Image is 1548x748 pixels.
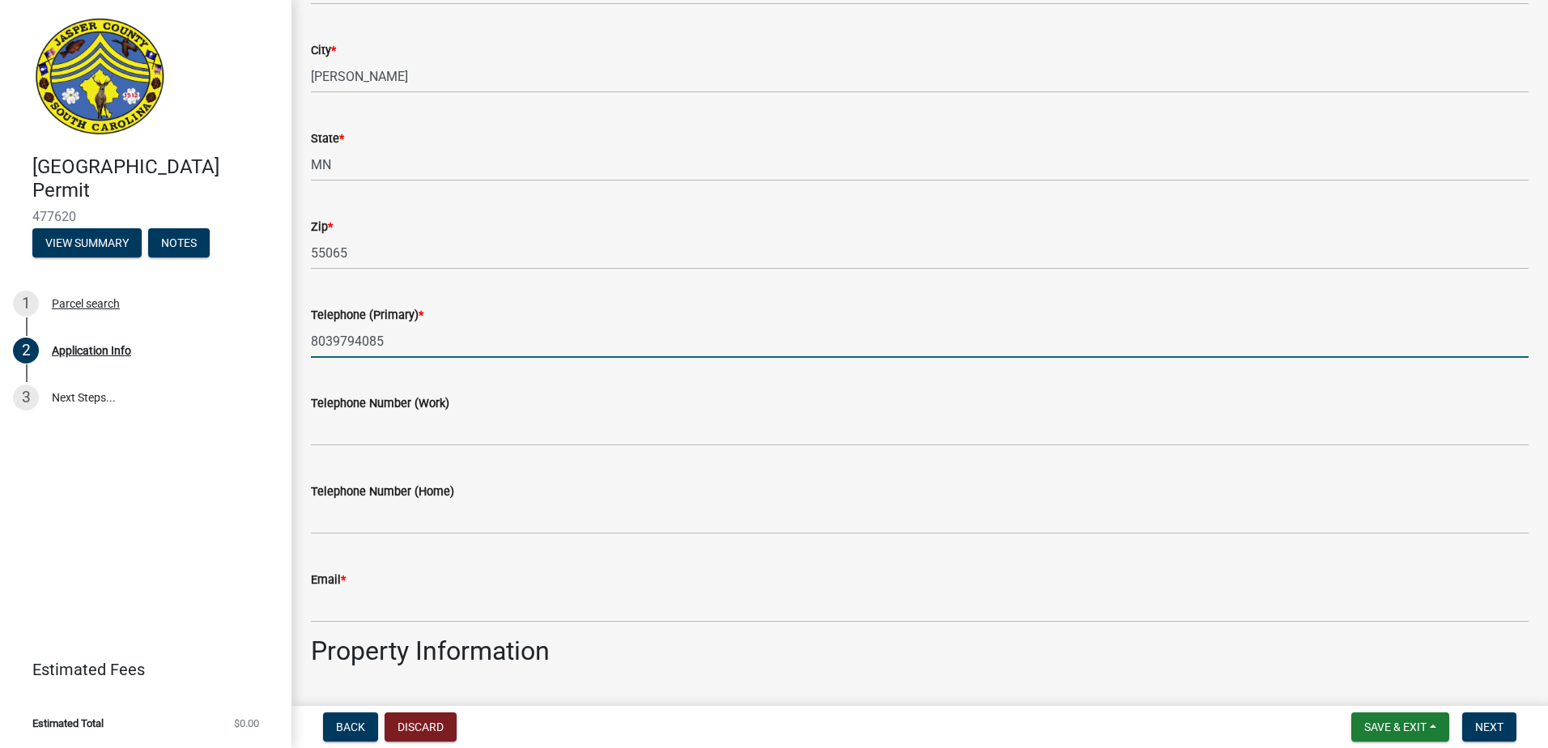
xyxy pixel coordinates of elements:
div: 2 [13,338,39,363]
button: Save & Exit [1351,712,1449,742]
button: Back [323,712,378,742]
label: Email [311,575,346,586]
h2: Property Information [311,635,1529,666]
span: Estimated Total [32,718,104,729]
wm-modal-confirm: Notes [148,237,210,250]
span: Save & Exit [1364,720,1427,733]
label: Telephone Number (Home) [311,487,454,498]
wm-modal-confirm: Summary [32,237,142,250]
span: 477620 [32,209,259,224]
label: City [311,45,336,57]
label: Zip [311,222,333,233]
button: View Summary [32,228,142,257]
div: Parcel search [52,298,120,309]
button: Next [1462,712,1516,742]
label: Telephone (Primary) [311,310,423,321]
span: Next [1475,720,1503,733]
span: $0.00 [234,718,259,729]
button: Discard [385,712,457,742]
h4: [GEOGRAPHIC_DATA] Permit [32,155,279,202]
img: Jasper County, South Carolina [32,17,168,138]
button: Notes [148,228,210,257]
div: 3 [13,385,39,410]
label: Telephone Number (Work) [311,398,449,410]
div: Application Info [52,345,131,356]
a: Estimated Fees [13,653,266,686]
span: Back [336,720,365,733]
div: 1 [13,291,39,317]
label: State [311,134,344,145]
